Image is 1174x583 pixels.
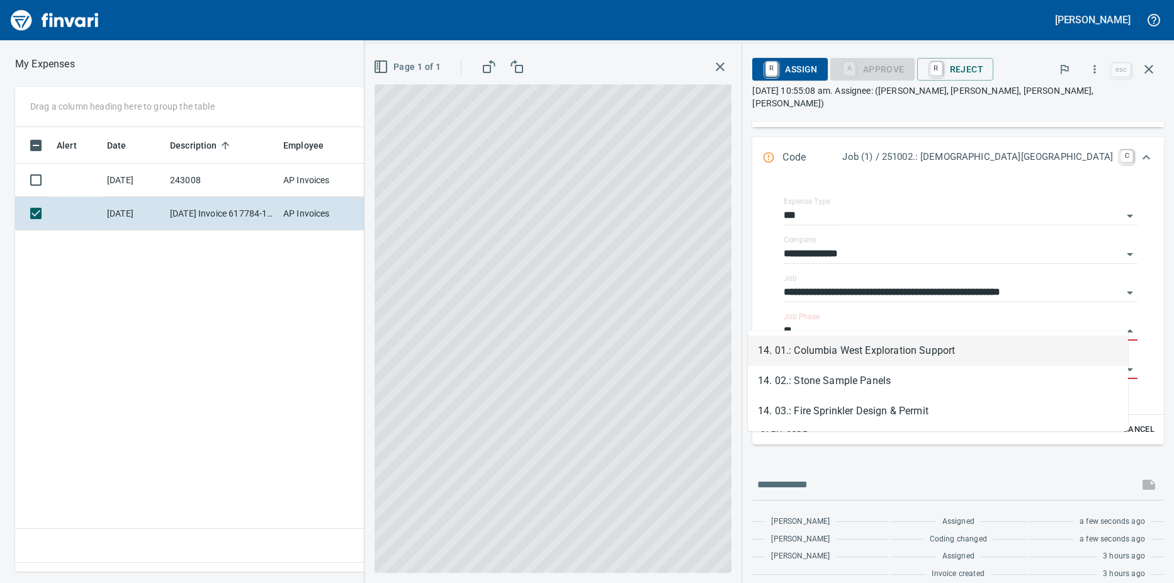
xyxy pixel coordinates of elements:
span: Alert [57,138,77,153]
span: 3 hours ago [1103,568,1145,580]
span: Coding changed [930,533,987,546]
li: 14. 02.: Stone Sample Panels [748,366,1128,396]
button: Open [1121,246,1139,263]
span: Description [170,138,217,153]
div: Expand [752,179,1164,444]
span: a few seconds ago [1080,516,1145,528]
span: Page 1 of 1 [376,59,441,75]
span: Assigned [942,550,974,563]
button: RAssign [752,58,827,81]
p: Drag a column heading here to group the table [30,100,215,113]
label: Expense Type [784,198,830,205]
img: Finvari [8,5,102,35]
button: Open [1121,361,1139,378]
td: AP Invoices [278,164,373,197]
p: Job (1) / 251002.: [DEMOGRAPHIC_DATA][GEOGRAPHIC_DATA] [842,150,1113,164]
span: Date [107,138,127,153]
button: RReject [917,58,993,81]
button: Flag [1051,55,1078,83]
button: Open [1121,284,1139,302]
span: Assign [762,59,817,80]
a: R [930,62,942,76]
span: Close invoice [1109,54,1164,84]
span: [PERSON_NAME] [771,516,830,528]
label: Job [784,275,797,282]
span: Employee [283,138,324,153]
label: Job Phase [784,313,820,320]
a: C [1120,150,1133,162]
label: Company [784,236,816,244]
button: Close [1121,322,1139,340]
td: [DATE] [102,197,165,230]
span: This records your message into the invoice and notifies anyone mentioned [1134,470,1164,500]
td: 243008 [165,164,278,197]
td: [DATE] [102,164,165,197]
nav: breadcrumb [15,57,75,72]
h5: [PERSON_NAME] [1055,13,1131,26]
p: Code [782,150,842,166]
span: a few seconds ago [1080,533,1145,546]
span: Description [170,138,234,153]
button: Cancel [1119,420,1159,439]
div: Job Phase required [830,63,915,74]
li: 14. 03.: Fire Sprinkler Design & Permit [748,396,1128,426]
span: Cancel [1122,422,1156,437]
span: Invoice created [932,568,985,580]
p: My Expenses [15,57,75,72]
td: [DATE] Invoice 617784-1 from [PERSON_NAME] Public Utilities (1-10204) [165,197,278,230]
span: Date [107,138,143,153]
p: [DATE] 10:55:08 am. Assignee: ([PERSON_NAME], [PERSON_NAME], [PERSON_NAME], [PERSON_NAME]) [752,84,1164,110]
span: 3 hours ago [1103,550,1145,563]
button: More [1081,55,1109,83]
span: Alert [57,138,93,153]
span: [PERSON_NAME] [771,533,830,546]
span: Assigned [942,516,974,528]
span: [PERSON_NAME] [771,550,830,563]
li: 14. 01.: Columbia West Exploration Support [748,336,1128,366]
button: Open [1121,207,1139,225]
button: [PERSON_NAME] [1052,10,1134,30]
td: AP Invoices [278,197,373,230]
span: Employee [283,138,340,153]
div: Expand [752,137,1164,179]
a: R [765,62,777,76]
a: esc [1112,63,1131,77]
span: Reject [927,59,983,80]
button: Page 1 of 1 [371,55,446,79]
